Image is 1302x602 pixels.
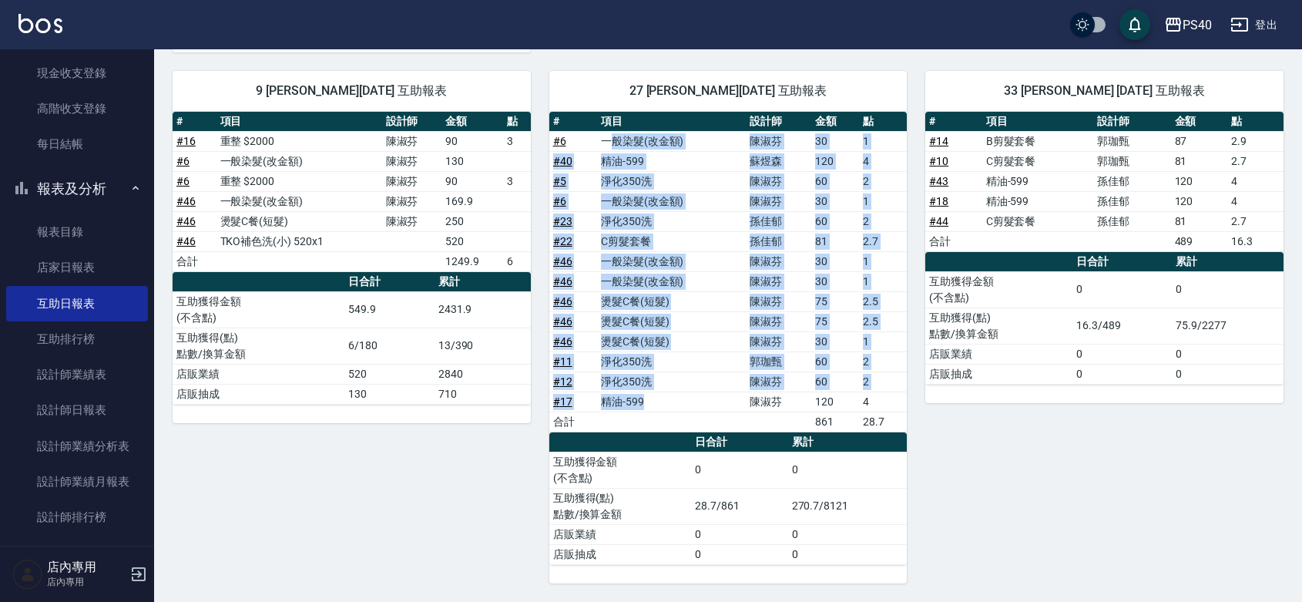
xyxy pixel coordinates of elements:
a: #6 [553,195,566,207]
td: 陳淑芬 [382,151,441,171]
td: 13/390 [435,328,531,364]
td: 陳淑芬 [746,311,811,331]
td: 4 [859,392,907,412]
td: 710 [435,384,531,404]
td: 淨化350洗 [597,372,746,392]
td: 2 [859,351,907,372]
td: 重整 $2000 [216,171,382,191]
td: 6/180 [344,328,434,364]
td: 2 [859,211,907,231]
td: 2.9 [1227,131,1284,151]
td: 互助獲得金額 (不含點) [925,271,1072,308]
td: 店販業績 [549,524,692,544]
td: 0 [691,544,787,564]
th: 累計 [788,432,908,452]
th: 點 [1227,112,1284,132]
th: 金額 [811,112,859,132]
td: 精油-599 [597,151,746,171]
td: 30 [811,131,859,151]
td: 16.3/489 [1072,308,1172,344]
td: 60 [811,171,859,191]
td: 1 [859,331,907,351]
a: #6 [176,155,190,167]
td: 0 [1172,344,1284,364]
table: a dense table [925,252,1284,385]
td: 0 [788,524,908,544]
td: 0 [788,544,908,564]
th: 累計 [1172,252,1284,272]
td: 重整 $2000 [216,131,382,151]
td: 28.7/861 [691,488,787,524]
td: 1 [859,271,907,291]
td: 0 [691,452,787,488]
a: #23 [553,215,572,227]
td: 30 [811,271,859,291]
a: 服務扣項明細表 [6,535,148,570]
td: 75.9/2277 [1172,308,1284,344]
th: 點 [503,112,531,132]
td: 90 [441,171,503,191]
td: 520 [344,364,434,384]
td: 店販抽成 [173,384,344,404]
td: 互助獲得金額 (不含點) [173,291,344,328]
a: 互助排行榜 [6,321,148,357]
td: 0 [691,524,787,544]
th: 金額 [441,112,503,132]
a: 設計師業績分析表 [6,429,148,464]
th: 日合計 [344,272,434,292]
td: 一般染髮(改金額) [597,191,746,211]
td: 淨化350洗 [597,211,746,231]
span: 9 [PERSON_NAME][DATE] 互助報表 [191,83,512,99]
td: 店販業績 [925,344,1072,364]
a: #6 [553,135,566,147]
td: 1 [859,251,907,271]
span: 33 [PERSON_NAME] [DATE] 互助報表 [944,83,1265,99]
td: 4 [859,151,907,171]
td: 250 [441,211,503,231]
td: 120 [1171,171,1227,191]
td: 陳淑芬 [746,271,811,291]
a: #12 [553,375,572,388]
button: PS40 [1158,9,1218,41]
td: 陳淑芬 [746,191,811,211]
td: 130 [344,384,434,404]
a: #5 [553,175,566,187]
td: 孫佳郁 [1093,191,1170,211]
td: 6 [503,251,531,271]
td: 60 [811,372,859,392]
th: # [925,112,982,132]
td: 1 [859,131,907,151]
td: 一般染髮(改金額) [597,131,746,151]
td: B剪髮套餐 [982,131,1094,151]
td: 陳淑芬 [382,131,441,151]
th: # [549,112,597,132]
td: 2.7 [859,231,907,251]
td: 精油-599 [597,392,746,412]
img: Person [12,559,43,590]
a: #46 [553,275,572,288]
img: Logo [18,14,62,33]
a: #46 [553,295,572,308]
td: 4 [1227,191,1284,211]
td: 合計 [925,231,982,251]
td: 489 [1171,231,1227,251]
td: 郭珈甄 [1093,151,1170,171]
td: 陳淑芬 [382,191,441,211]
a: 設計師業績表 [6,357,148,392]
td: 0 [1172,271,1284,308]
td: 75 [811,291,859,311]
td: 2.7 [1227,151,1284,171]
td: 0 [788,452,908,488]
a: 店家日報表 [6,250,148,285]
button: 報表及分析 [6,169,148,209]
a: #16 [176,135,196,147]
td: 60 [811,351,859,372]
button: save [1119,9,1150,40]
td: 燙髮C餐(短髮) [597,291,746,311]
td: 陳淑芬 [746,372,811,392]
td: 2.5 [859,291,907,311]
td: 陳淑芬 [382,171,441,191]
td: 1249.9 [441,251,503,271]
a: 設計師業績月報表 [6,464,148,499]
td: 合計 [549,412,597,432]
